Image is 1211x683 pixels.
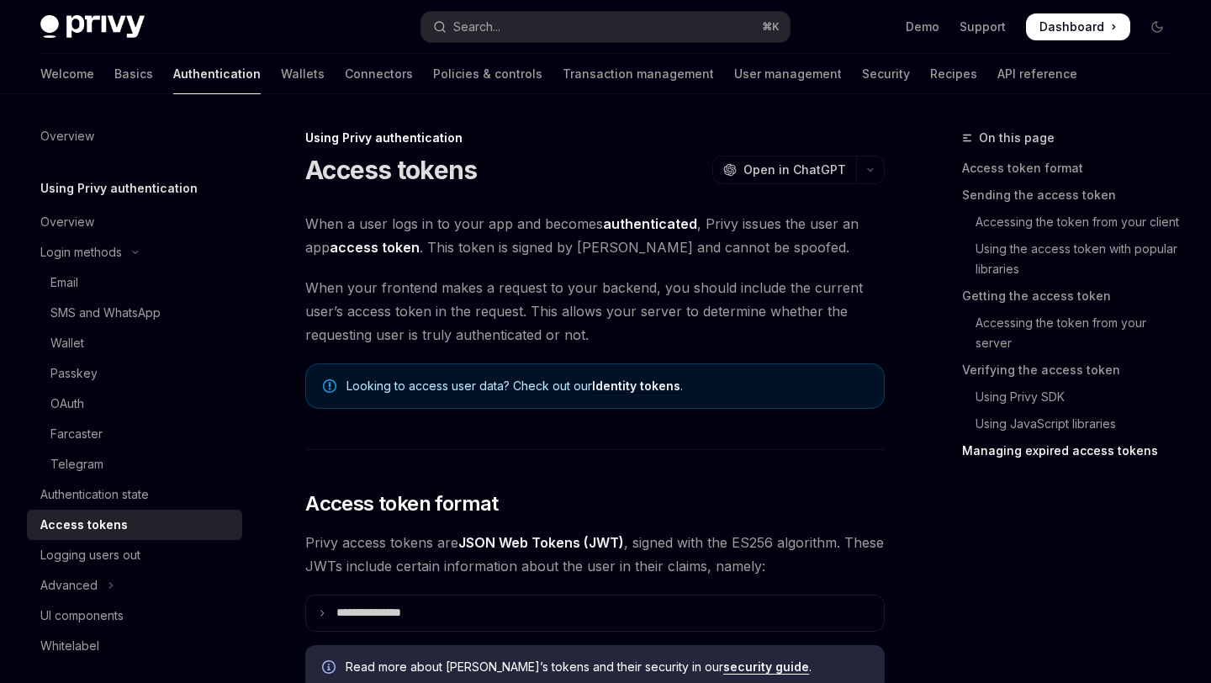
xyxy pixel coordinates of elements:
div: Logging users out [40,545,140,565]
a: Overview [27,207,242,237]
strong: access token [330,239,420,256]
button: Toggle Login methods section [27,237,242,267]
div: UI components [40,606,124,626]
span: Privy access tokens are , signed with the ES256 algorithm. These JWTs include certain information... [305,531,885,578]
a: Whitelabel [27,631,242,661]
a: OAuth [27,389,242,419]
a: Verifying the access token [962,357,1184,384]
a: API reference [997,54,1077,94]
a: Policies & controls [433,54,542,94]
a: Connectors [345,54,413,94]
div: Farcaster [50,424,103,444]
span: Open in ChatGPT [743,161,846,178]
a: Email [27,267,242,298]
div: Email [50,273,78,293]
div: Wallet [50,333,84,353]
a: Getting the access token [962,283,1184,310]
a: Using JavaScript libraries [962,410,1184,437]
button: Open in ChatGPT [712,156,856,184]
a: SMS and WhatsApp [27,298,242,328]
a: Authentication state [27,479,242,510]
a: Sending the access token [962,182,1184,209]
a: Accessing the token from your client [962,209,1184,236]
div: Overview [40,126,94,146]
a: Managing expired access tokens [962,437,1184,464]
a: Welcome [40,54,94,94]
a: Overview [27,121,242,151]
button: Toggle dark mode [1144,13,1171,40]
a: Accessing the token from your server [962,310,1184,357]
div: Advanced [40,575,98,596]
a: Access tokens [27,510,242,540]
div: Authentication state [40,484,149,505]
span: When your frontend makes a request to your backend, you should include the current user’s access ... [305,276,885,347]
span: On this page [979,128,1055,148]
div: Passkey [50,363,98,384]
div: Telegram [50,454,103,474]
button: Open search [421,12,789,42]
span: ⌘ K [762,20,780,34]
span: When a user logs in to your app and becomes , Privy issues the user an app . This token is signed... [305,212,885,259]
a: Security [862,54,910,94]
div: Using Privy authentication [305,130,885,146]
a: Demo [906,19,939,35]
span: Access token format [305,490,499,517]
a: Wallets [281,54,325,94]
a: Wallet [27,328,242,358]
a: Identity tokens [592,379,680,394]
button: Toggle Advanced section [27,570,242,601]
a: Authentication [173,54,261,94]
span: Dashboard [1039,19,1104,35]
a: Logging users out [27,540,242,570]
a: Using the access token with popular libraries [962,236,1184,283]
a: User management [734,54,842,94]
strong: authenticated [603,215,697,232]
a: Basics [114,54,153,94]
div: Whitelabel [40,636,99,656]
div: Overview [40,212,94,232]
a: Transaction management [563,54,714,94]
a: JSON Web Tokens (JWT) [458,534,624,552]
h1: Access tokens [305,155,477,185]
a: UI components [27,601,242,631]
svg: Note [323,379,336,393]
span: Looking to access user data? Check out our . [346,378,867,394]
div: OAuth [50,394,84,414]
a: Recipes [930,54,977,94]
img: dark logo [40,15,145,39]
a: Telegram [27,449,242,479]
a: Support [960,19,1006,35]
a: Dashboard [1026,13,1130,40]
div: Access tokens [40,515,128,535]
div: SMS and WhatsApp [50,303,161,323]
div: Search... [453,17,500,37]
a: Using Privy SDK [962,384,1184,410]
a: Passkey [27,358,242,389]
a: Access token format [962,155,1184,182]
div: Login methods [40,242,122,262]
a: Farcaster [27,419,242,449]
h5: Using Privy authentication [40,178,198,199]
